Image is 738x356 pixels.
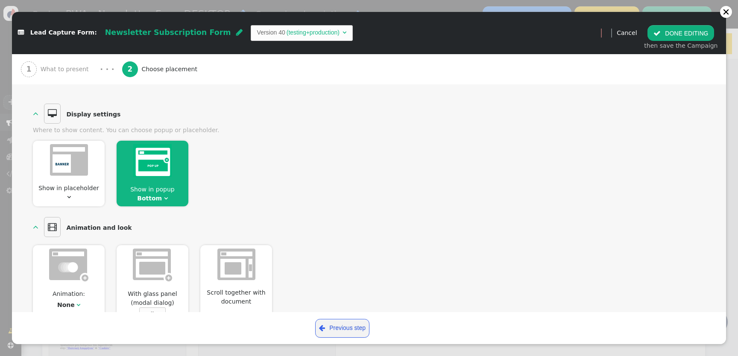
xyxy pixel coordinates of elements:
span: Animation: [49,289,89,298]
a:   Display settings [33,104,124,124]
td: (testing+production) [285,28,341,37]
a: Bottom [137,195,162,202]
td: Version 40 [257,28,285,37]
span: With glass panel (modal dialog) [117,289,188,307]
a: 2 Choose placement [122,54,217,84]
span:  [653,30,661,37]
div: · · · [100,64,114,75]
span: Show in popup [130,186,175,193]
div: Off [146,310,153,319]
span:  [319,323,325,333]
span:  [164,195,168,201]
b: 2 [128,65,133,73]
a: Previous step [315,319,370,338]
div: then save the Campaign [644,41,717,50]
span: Lead Capture Form: [30,29,97,36]
button: DONE EDITING [647,25,714,41]
a:   Animation and look [33,217,136,237]
img: modal_dialog_dimmed.png [133,249,172,281]
a: 1 What to present · · · [21,54,122,84]
span:  [236,29,243,36]
span:  [33,223,38,231]
a: Cancel [617,29,637,36]
b: 1 [26,65,32,73]
div: Where to show content. You can choose popup or placeholder. [33,126,705,135]
b: Display settings [66,111,120,118]
span: Choose placement [141,65,201,74]
b: Animation and look [66,224,132,231]
span: Newsletter Subscription Form [105,28,231,37]
span: What to present [41,65,92,74]
span:  [76,302,80,308]
img: scroll_with_doc_dimmed.png [217,249,255,280]
span: Show in placeholder [38,185,99,191]
span:  [155,311,159,317]
span:  [44,104,61,124]
div: None [57,301,75,310]
span:  [67,194,71,200]
span:  [44,217,61,237]
span: Scroll together with document [200,288,272,306]
img: animation_dimmed.png [49,249,88,281]
span:  [343,29,346,35]
span:  [18,30,24,36]
span:  [33,109,38,118]
img: show_in_popup.png [133,144,172,177]
img: show_in_container_dimmed.png [50,144,88,176]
